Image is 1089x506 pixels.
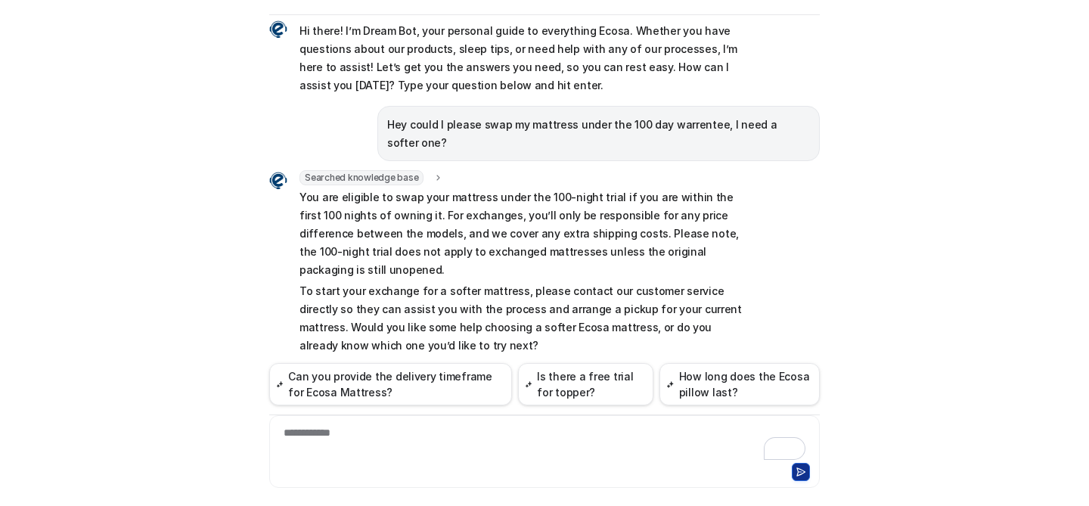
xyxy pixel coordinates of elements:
[273,425,816,460] div: To enrich screen reader interactions, please activate Accessibility in Grammarly extension settings
[299,282,742,355] p: To start your exchange for a softer mattress, please contact our customer service directly so the...
[659,363,820,405] button: How long does the Ecosa pillow last?
[387,116,810,152] p: Hey could I please swap my mattress under the 100 day warrentee, I need a softer one?
[299,170,423,185] span: Searched knowledge base
[269,363,512,405] button: Can you provide the delivery timeframe for Ecosa Mattress?
[269,20,287,39] img: Widget
[518,363,653,405] button: Is there a free trial for topper?
[299,188,742,279] p: You are eligible to swap your mattress under the 100-night trial if you are within the first 100 ...
[269,172,287,190] img: Widget
[299,22,742,95] p: Hi there! I’m Dream Bot, your personal guide to everything Ecosa. Whether you have questions abou...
